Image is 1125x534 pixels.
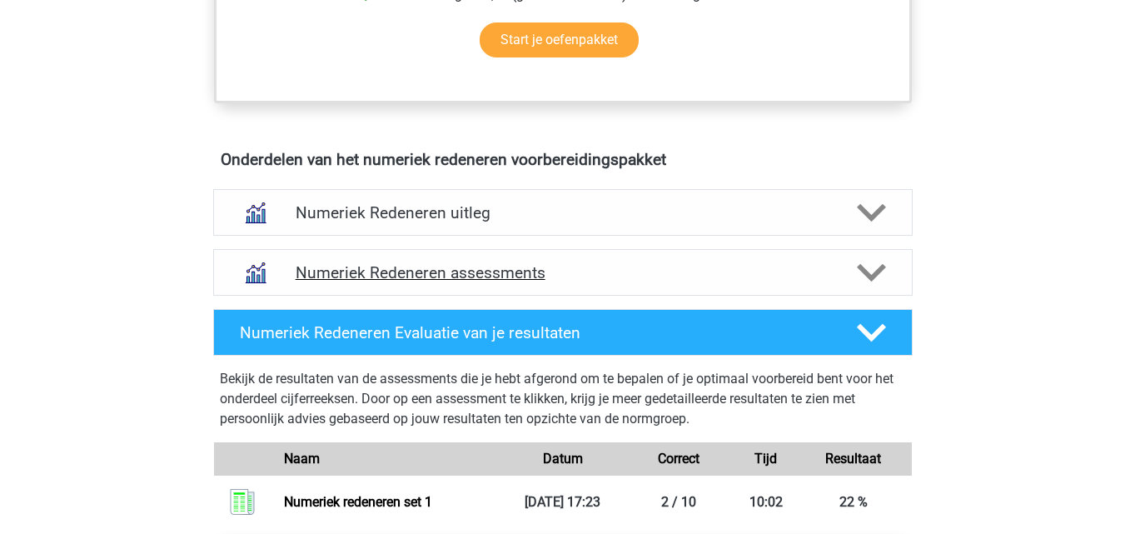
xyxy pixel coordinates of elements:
[234,192,276,234] img: numeriek redeneren uitleg
[737,449,795,469] div: Tijd
[207,189,919,236] a: uitleg Numeriek Redeneren uitleg
[505,449,621,469] div: Datum
[220,369,906,429] p: Bekijk de resultaten van de assessments die je hebt afgerond om te bepalen of je optimaal voorber...
[240,323,830,342] h4: Numeriek Redeneren Evaluatie van je resultaten
[620,449,737,469] div: Correct
[271,449,504,469] div: Naam
[284,494,432,510] a: Numeriek redeneren set 1
[296,263,830,282] h4: Numeriek Redeneren assessments
[480,22,639,57] a: Start je oefenpakket
[221,150,905,169] h4: Onderdelen van het numeriek redeneren voorbereidingspakket
[795,449,912,469] div: Resultaat
[296,203,830,222] h4: Numeriek Redeneren uitleg
[234,252,276,294] img: numeriek redeneren assessments
[207,309,919,356] a: Numeriek Redeneren Evaluatie van je resultaten
[207,249,919,296] a: assessments Numeriek Redeneren assessments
